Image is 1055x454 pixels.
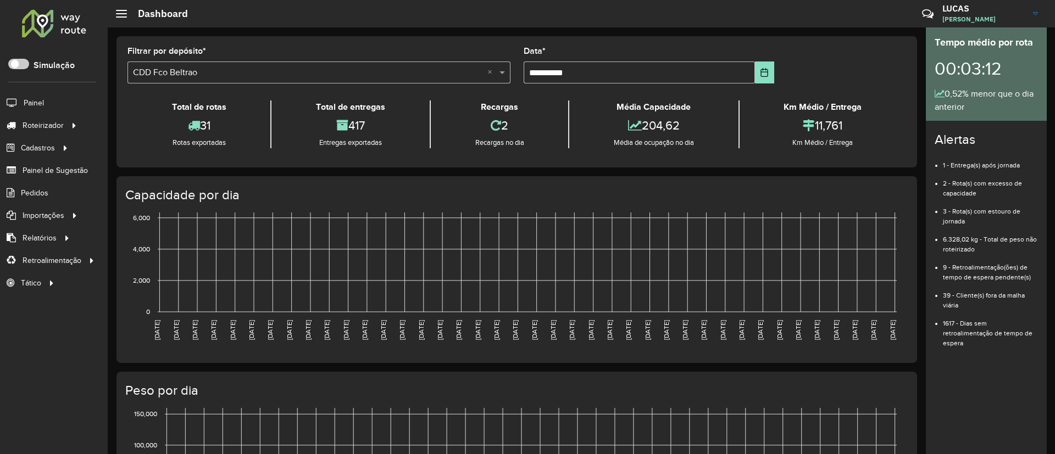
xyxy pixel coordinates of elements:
[935,50,1038,87] div: 00:03:12
[23,210,64,221] span: Importações
[663,320,670,340] text: [DATE]
[130,137,268,148] div: Rotas exportadas
[127,44,206,58] label: Filtrar por depósito
[361,320,368,340] text: [DATE]
[266,320,274,340] text: [DATE]
[248,320,255,340] text: [DATE]
[436,320,443,340] text: [DATE]
[738,320,745,340] text: [DATE]
[23,255,81,266] span: Retroalimentação
[851,320,858,340] text: [DATE]
[418,320,425,340] text: [DATE]
[286,320,293,340] text: [DATE]
[935,35,1038,50] div: Tempo médio por rota
[274,100,426,114] div: Total de entregas
[943,152,1038,170] li: 1 - Entrega(s) após jornada
[587,320,595,340] text: [DATE]
[398,320,406,340] text: [DATE]
[173,320,180,340] text: [DATE]
[606,320,613,340] text: [DATE]
[493,320,500,340] text: [DATE]
[21,187,48,199] span: Pedidos
[943,226,1038,254] li: 6.328,02 kg - Total de peso não roteirizado
[134,441,157,449] text: 100,000
[127,8,188,20] h2: Dashboard
[625,320,632,340] text: [DATE]
[133,277,150,284] text: 2,000
[134,410,157,417] text: 150,000
[434,137,565,148] div: Recargas no dia
[943,254,1038,282] li: 9 - Retroalimentação(ões) de tempo de espera pendente(s)
[572,114,735,137] div: 204,62
[549,320,557,340] text: [DATE]
[943,310,1038,348] li: 1617 - Dias sem retroalimentação de tempo de espera
[943,170,1038,198] li: 2 - Rota(s) com excesso de capacidade
[434,100,565,114] div: Recargas
[742,100,903,114] div: Km Médio / Entrega
[916,2,940,26] a: Contato Rápido
[191,320,198,340] text: [DATE]
[568,320,575,340] text: [DATE]
[742,114,903,137] div: 11,761
[23,232,57,244] span: Relatórios
[795,320,802,340] text: [DATE]
[133,245,150,253] text: 4,000
[153,320,160,340] text: [DATE]
[942,14,1025,24] span: [PERSON_NAME]
[487,66,497,79] span: Clear all
[304,320,312,340] text: [DATE]
[23,165,88,176] span: Painel de Sugestão
[742,137,903,148] div: Km Médio / Entrega
[935,132,1038,148] h4: Alertas
[889,320,896,340] text: [DATE]
[133,214,150,221] text: 6,000
[210,320,217,340] text: [DATE]
[125,383,906,399] h4: Peso por dia
[274,137,426,148] div: Entregas exportadas
[700,320,707,340] text: [DATE]
[455,320,462,340] text: [DATE]
[342,320,349,340] text: [DATE]
[21,142,55,154] span: Cadastros
[130,100,268,114] div: Total de rotas
[512,320,519,340] text: [DATE]
[23,120,64,131] span: Roteirizador
[870,320,877,340] text: [DATE]
[644,320,651,340] text: [DATE]
[323,320,330,340] text: [DATE]
[434,114,565,137] div: 2
[832,320,840,340] text: [DATE]
[776,320,783,340] text: [DATE]
[813,320,820,340] text: [DATE]
[572,100,735,114] div: Média Capacidade
[146,308,150,315] text: 0
[274,114,426,137] div: 417
[942,3,1025,14] h3: LUCAS
[130,114,268,137] div: 31
[531,320,538,340] text: [DATE]
[125,187,906,203] h4: Capacidade por dia
[943,282,1038,310] li: 39 - Cliente(s) fora da malha viária
[935,87,1038,114] div: 0,52% menor que o dia anterior
[572,137,735,148] div: Média de ocupação no dia
[380,320,387,340] text: [DATE]
[757,320,764,340] text: [DATE]
[34,59,75,72] label: Simulação
[474,320,481,340] text: [DATE]
[755,61,774,83] button: Choose Date
[21,277,41,289] span: Tático
[681,320,688,340] text: [DATE]
[524,44,546,58] label: Data
[24,97,44,109] span: Painel
[943,198,1038,226] li: 3 - Rota(s) com estouro de jornada
[719,320,726,340] text: [DATE]
[229,320,236,340] text: [DATE]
